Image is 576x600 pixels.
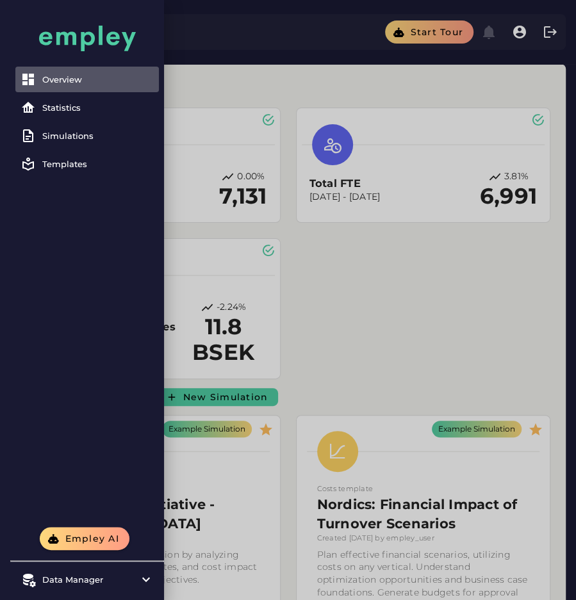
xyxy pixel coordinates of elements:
div: Statistics [42,102,154,113]
button: Empley AI [40,527,129,550]
div: Overview [42,74,154,85]
a: Simulations [15,123,159,149]
a: Templates [15,151,159,177]
div: Templates [42,159,154,169]
div: Simulations [42,131,154,141]
a: Overview [15,67,159,92]
a: Statistics [15,95,159,120]
div: Data Manager [42,574,132,585]
span: Empley AI [64,533,119,544]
